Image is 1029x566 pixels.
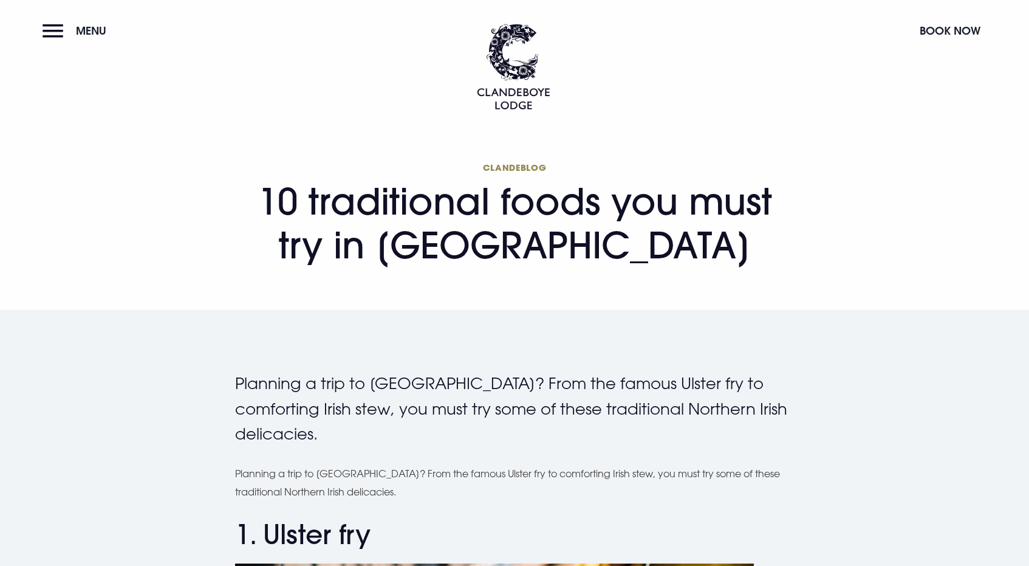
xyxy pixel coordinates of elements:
h1: 10 traditional foods you must try in [GEOGRAPHIC_DATA] [235,162,794,267]
span: Clandeblog [235,162,794,173]
button: Book Now [914,18,986,44]
span: Menu [76,24,106,38]
p: Planning a trip to [GEOGRAPHIC_DATA]? From the famous Ulster fry to comforting Irish stew, you mu... [235,464,794,502]
img: Clandeboye Lodge [477,24,550,109]
h2: 1. Ulster fry [235,519,794,551]
button: Menu [43,18,112,44]
p: Planning a trip to [GEOGRAPHIC_DATA]? From the famous Ulster fry to comforting Irish stew, you mu... [235,371,794,447]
